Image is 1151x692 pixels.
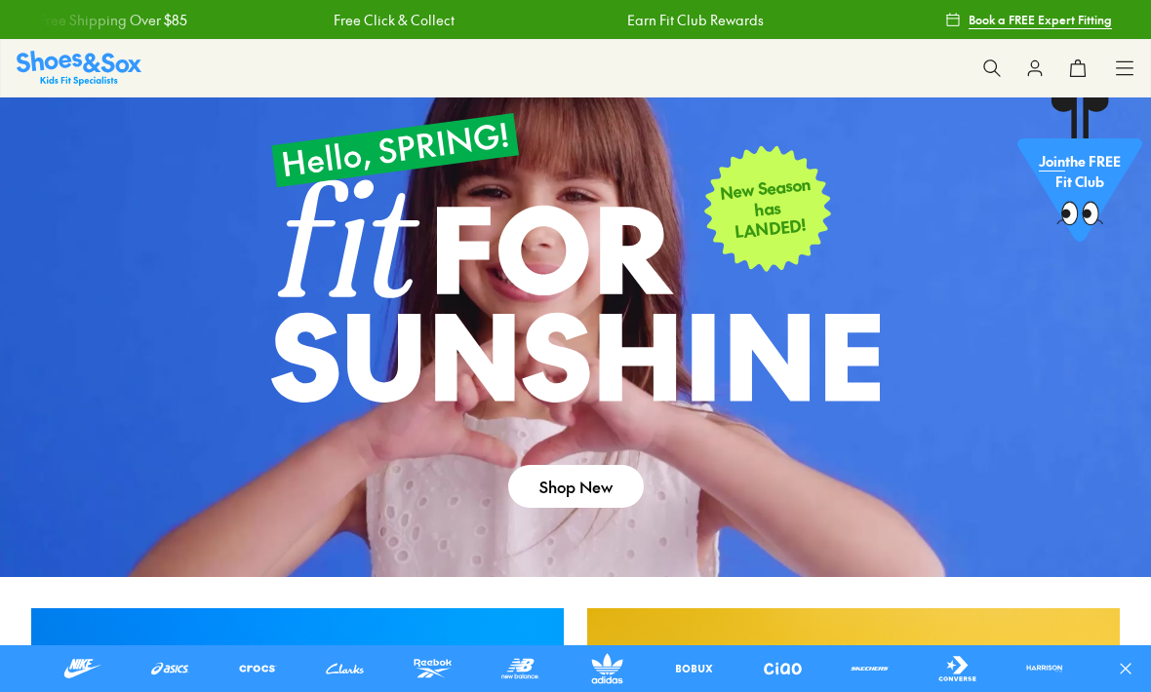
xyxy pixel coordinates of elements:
a: Earn Fit Club Rewards [627,10,764,30]
img: SNS_Logo_Responsive.svg [17,51,141,85]
a: Shoes & Sox [17,51,141,85]
span: Book a FREE Expert Fitting [969,11,1112,28]
a: Book a FREE Expert Fitting [945,2,1112,37]
a: Free Click & Collect [333,10,454,30]
a: Jointhe FREE Fit Club [1017,96,1142,252]
span: Join [1039,151,1065,171]
a: Shop New [508,465,644,508]
p: the FREE Fit Club [1017,135,1142,208]
a: Free Shipping Over $85 [39,10,187,30]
